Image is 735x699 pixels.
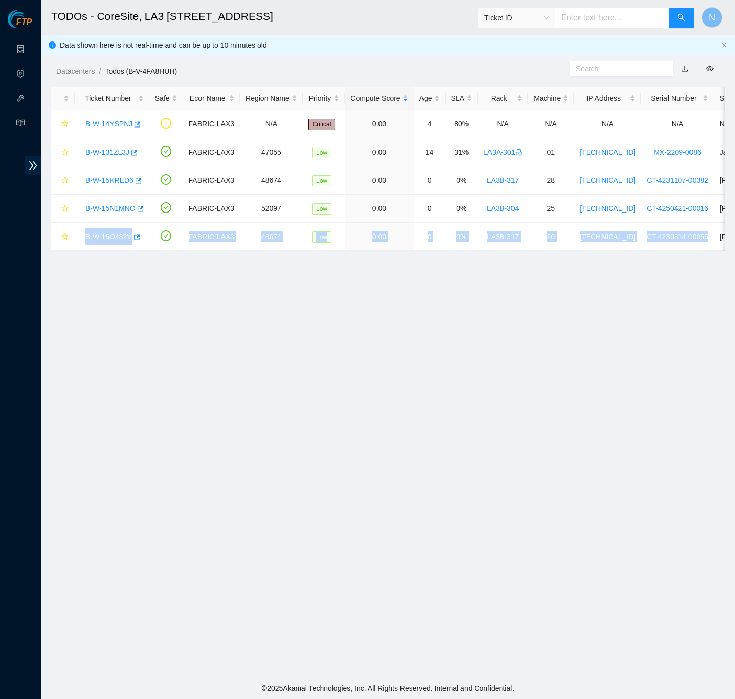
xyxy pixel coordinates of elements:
a: Todos (B-V-4FA8HUH) [105,67,177,75]
button: star [57,172,69,188]
span: check-circle [161,202,171,213]
span: exclamation-circle [161,118,171,129]
span: Low [312,147,331,158]
span: N [709,11,715,24]
a: Akamai TechnologiesFTP [8,18,32,32]
img: Akamai Technologies [8,10,52,28]
span: FTP [16,17,32,27]
td: 4 [414,110,446,138]
a: [TECHNICAL_ID] [580,232,635,241]
span: check-circle [161,174,171,185]
a: LA3B-304 [487,204,519,213]
td: 0 [414,166,446,195]
a: B-W-15KRED6 [85,176,133,184]
td: 48674 [240,223,303,251]
button: search [669,8,694,28]
td: N/A [240,110,303,138]
td: 0% [446,166,478,195]
span: star [61,149,69,157]
a: [TECHNICAL_ID] [580,176,635,184]
td: N/A [478,110,528,138]
footer: © 2025 Akamai Technologies, Inc. All Rights Reserved. Internal and Confidential. [41,677,735,699]
button: download [674,60,696,77]
button: star [57,228,69,245]
button: star [57,116,69,132]
span: eye [706,65,714,72]
span: check-circle [161,146,171,157]
td: 0% [446,195,478,223]
td: 01 [528,138,574,166]
td: FABRIC-LAX3 [183,223,240,251]
a: LA3B-317 [487,232,519,241]
input: Enter text here... [555,8,670,28]
td: 31% [446,138,478,166]
td: 28 [528,166,574,195]
td: 0 [414,195,446,223]
td: 14 [414,138,446,166]
span: star [61,205,69,213]
a: [TECHNICAL_ID] [580,204,635,213]
td: FABRIC-LAX3 [183,195,240,223]
a: LA3B-317 [487,176,519,184]
a: B-W-131ZL3J [85,148,129,156]
input: Search [576,63,659,74]
a: B-W-15O482V [85,232,132,241]
span: read [16,114,25,135]
td: 80% [446,110,478,138]
button: star [57,144,69,160]
td: FABRIC-LAX3 [183,166,240,195]
td: N/A [641,110,714,138]
span: check-circle [161,230,171,241]
span: Ticket ID [484,10,549,26]
span: star [61,120,69,129]
a: [TECHNICAL_ID] [580,148,635,156]
td: 0 [414,223,446,251]
td: 0.00 [345,110,413,138]
a: B-W-14YSPNJ [85,120,132,128]
a: download [681,65,688,73]
a: MX-2209-0086 [654,148,701,156]
a: B-W-15N1MNO [85,204,136,213]
span: Critical [308,119,336,130]
td: 0% [446,223,478,251]
span: star [61,233,69,241]
span: star [61,177,69,185]
td: 48674 [240,166,303,195]
td: 0.00 [345,223,413,251]
td: N/A [574,110,641,138]
td: 0.00 [345,166,413,195]
button: close [721,42,727,49]
span: Low [312,231,331,243]
a: Datacenters [56,67,95,75]
td: N/A [528,110,574,138]
button: N [702,7,722,28]
a: CT-4231107-00382 [647,176,708,184]
span: double-right [25,156,41,175]
span: Low [312,175,331,186]
td: 47055 [240,138,303,166]
td: 52097 [240,195,303,223]
span: / [99,67,101,75]
span: close [721,42,727,48]
a: CT-4230814-00055 [647,232,708,241]
span: search [677,13,685,23]
td: 0.00 [345,138,413,166]
span: Low [312,203,331,215]
td: 20 [528,223,574,251]
td: FABRIC-LAX3 [183,138,240,166]
button: star [57,200,69,217]
a: CT-4250421-00016 [647,204,708,213]
a: LA3A-301lock [483,148,522,156]
td: 25 [528,195,574,223]
span: lock [515,149,522,156]
td: 0.00 [345,195,413,223]
td: FABRIC-LAX3 [183,110,240,138]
